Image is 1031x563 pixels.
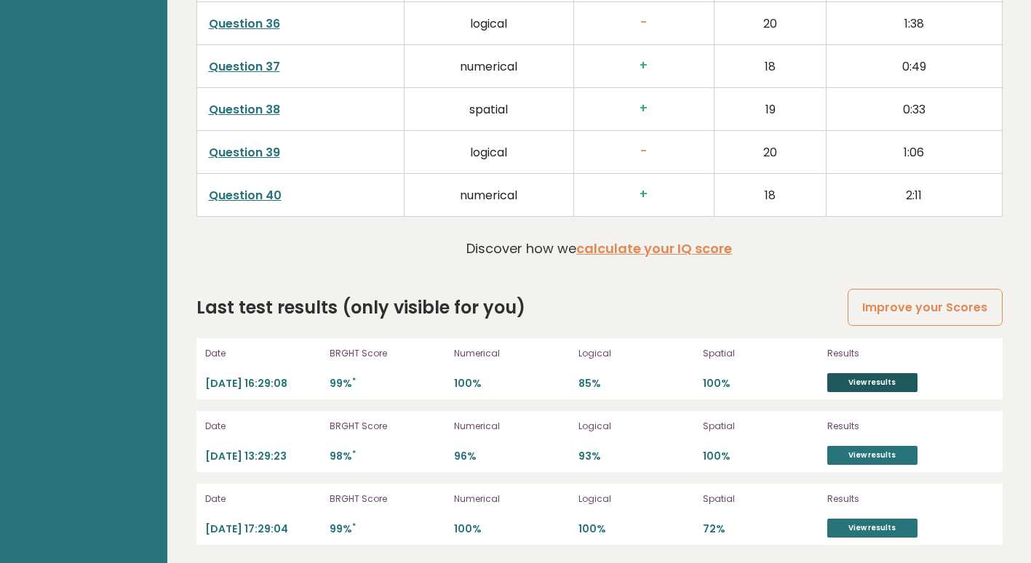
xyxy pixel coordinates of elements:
p: BRGHT Score [330,492,445,506]
td: 1:06 [827,130,1002,173]
td: 20 [714,1,827,44]
td: 1:38 [827,1,1002,44]
p: 100% [454,522,570,536]
td: 18 [714,44,827,87]
p: BRGHT Score [330,347,445,360]
td: 18 [714,173,827,216]
p: Numerical [454,420,570,433]
p: Results [827,492,980,506]
p: Numerical [454,347,570,360]
p: Logical [578,492,694,506]
td: numerical [404,44,573,87]
p: 96% [454,450,570,463]
p: Date [205,420,321,433]
td: 19 [714,87,827,130]
a: Question 37 [209,58,280,75]
td: 0:49 [827,44,1002,87]
td: numerical [404,173,573,216]
p: Spatial [703,420,819,433]
h3: - [586,15,703,31]
p: [DATE] 17:29:04 [205,522,321,536]
p: BRGHT Score [330,420,445,433]
a: Question 38 [209,101,280,118]
p: 72% [703,522,819,536]
p: Date [205,492,321,506]
p: Numerical [454,492,570,506]
a: calculate your IQ score [576,239,732,257]
a: Question 39 [209,144,280,161]
p: 98% [330,450,445,463]
p: Spatial [703,492,819,506]
a: View results [827,519,917,538]
p: 100% [703,450,819,463]
p: 100% [578,522,694,536]
p: 100% [454,377,570,391]
a: View results [827,373,917,392]
p: Results [827,420,980,433]
td: 20 [714,130,827,173]
p: Date [205,347,321,360]
p: 99% [330,377,445,391]
p: Logical [578,420,694,433]
h3: + [586,58,703,73]
td: 0:33 [827,87,1002,130]
p: [DATE] 13:29:23 [205,450,321,463]
td: 2:11 [827,173,1002,216]
p: Results [827,347,980,360]
h2: Last test results (only visible for you) [196,295,525,321]
h3: + [586,187,703,202]
a: Question 40 [209,187,282,204]
p: 93% [578,450,694,463]
a: Improve your Scores [848,289,1002,326]
p: 100% [703,377,819,391]
p: 99% [330,522,445,536]
p: [DATE] 16:29:08 [205,377,321,391]
td: logical [404,1,573,44]
td: logical [404,130,573,173]
h3: + [586,101,703,116]
h3: - [586,144,703,159]
p: Logical [578,347,694,360]
p: Discover how we [466,239,732,258]
p: Spatial [703,347,819,360]
td: spatial [404,87,573,130]
a: View results [827,446,917,465]
p: 85% [578,377,694,391]
a: Question 36 [209,15,280,32]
